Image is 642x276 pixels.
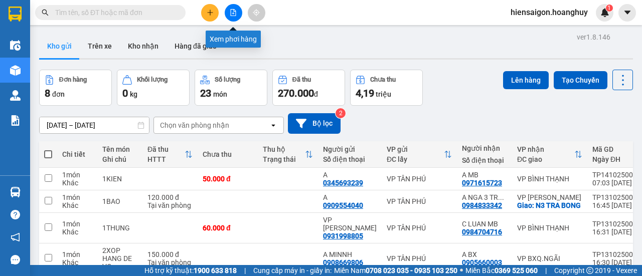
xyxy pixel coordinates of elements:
[248,4,265,22] button: aim
[517,254,582,262] div: VP BXQ.NGÃI
[323,258,363,266] div: 0908669806
[278,87,314,99] span: 270.000
[592,250,641,258] div: TP1310250030
[102,254,137,270] div: HANG DE VO
[120,34,167,58] button: Kho nhận
[160,120,229,130] div: Chọn văn phòng nhận
[288,113,341,134] button: Bộ lọc
[207,9,214,16] span: plus
[323,171,377,179] div: A
[517,201,582,209] div: Giao: N3 TRA BONG
[42,9,49,16] span: search
[323,232,363,240] div: 0931998805
[102,175,137,183] div: 1KIEN
[370,76,396,83] div: Chưa thu
[592,220,641,228] div: TP1310250031
[10,40,21,51] img: warehouse-icon
[387,175,452,183] div: VP TÂN PHÚ
[201,4,219,22] button: plus
[336,108,346,118] sup: 2
[244,265,246,276] span: |
[607,5,611,12] span: 1
[323,179,363,187] div: 0345693239
[59,76,87,83] div: Đơn hàng
[195,70,267,106] button: Số lượng23món
[356,87,374,99] span: 4,19
[55,7,174,18] input: Tìm tên, số ĐT hoặc mã đơn
[323,155,377,163] div: Số điện thoại
[592,228,641,236] div: 16:31 [DATE]
[462,171,507,179] div: A MB
[200,87,211,99] span: 23
[503,6,596,19] span: hiensaigon.hoanghuy
[147,155,185,163] div: HTTT
[376,90,391,98] span: triệu
[102,224,137,232] div: 1THUNG
[462,144,507,152] div: Người nhận
[10,65,21,76] img: warehouse-icon
[462,250,507,258] div: A BX
[203,175,253,183] div: 50.000 đ
[253,9,260,16] span: aim
[462,193,507,201] div: A NGA 3 TRA BONG
[263,155,305,163] div: Trạng thái
[39,34,80,58] button: Kho gửi
[272,70,345,106] button: Đã thu270.000đ
[203,150,253,158] div: Chưa thu
[503,71,549,89] button: Lên hàng
[592,171,641,179] div: TP1410250001
[147,201,193,209] div: Tại văn phòng
[517,145,574,153] div: VP nhận
[387,145,444,153] div: VP gửi
[350,70,423,106] button: Chưa thu4,19 triệu
[130,90,137,98] span: kg
[462,156,507,164] div: Số điện thoại
[167,34,225,58] button: Hàng đã giao
[9,7,22,22] img: logo-vxr
[117,70,190,106] button: Khối lượng0kg
[11,232,20,242] span: notification
[387,254,452,262] div: VP TÂN PHÚ
[269,121,277,129] svg: open
[592,155,633,163] div: Ngày ĐH
[10,187,21,197] img: warehouse-icon
[137,76,168,83] div: Khối lượng
[39,70,112,106] button: Đơn hàng8đơn
[40,117,149,133] input: Select a date range.
[292,76,311,83] div: Đã thu
[366,266,457,274] strong: 0708 023 035 - 0935 103 250
[194,266,237,274] strong: 1900 633 818
[462,258,502,266] div: 0905660003
[10,115,21,126] img: solution-icon
[512,141,587,168] th: Toggle SortBy
[323,201,363,209] div: 0909554040
[592,201,641,209] div: 16:45 [DATE]
[230,9,237,16] span: file-add
[62,171,92,179] div: 1 món
[592,145,633,153] div: Mã GD
[144,265,237,276] span: Hỗ trợ kỹ thuật:
[382,141,457,168] th: Toggle SortBy
[62,228,92,236] div: Khác
[102,197,137,205] div: 1BAO
[462,179,502,187] div: 0971615723
[323,193,377,201] div: A
[11,210,20,219] span: question-circle
[586,267,593,274] span: copyright
[592,258,641,266] div: 16:30 [DATE]
[203,224,253,232] div: 60.000 đ
[517,155,574,163] div: ĐC giao
[462,201,502,209] div: 0984833342
[102,155,137,163] div: Ghi chú
[102,246,137,254] div: 2XOP
[253,265,332,276] span: Cung cấp máy in - giấy in:
[11,255,20,264] span: message
[10,90,21,101] img: warehouse-icon
[62,250,92,258] div: 1 món
[592,179,641,187] div: 07:03 [DATE]
[147,145,185,153] div: Đã thu
[517,175,582,183] div: VP BÌNH THẠNH
[314,90,318,98] span: đ
[592,193,641,201] div: TP1310250032
[147,250,193,258] div: 150.000 đ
